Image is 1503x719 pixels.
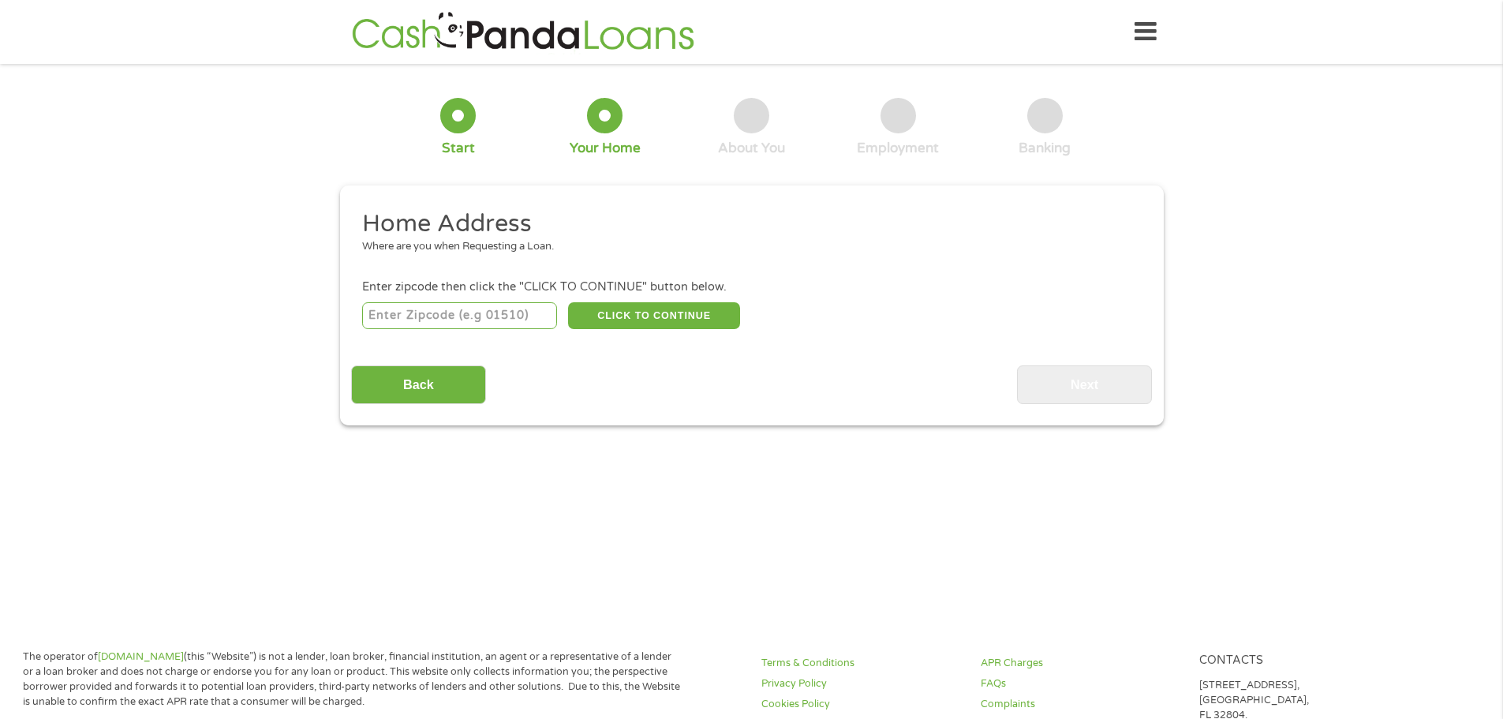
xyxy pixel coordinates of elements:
a: Terms & Conditions [761,656,962,671]
div: Start [442,140,475,157]
input: Next [1017,365,1152,404]
a: [DOMAIN_NAME] [98,650,184,663]
a: Privacy Policy [761,676,962,691]
h4: Contacts [1199,653,1400,668]
p: The operator of (this “Website”) is not a lender, loan broker, financial institution, an agent or... [23,650,681,710]
input: Enter Zipcode (e.g 01510) [362,302,557,329]
h2: Home Address [362,208,1129,240]
button: CLICK TO CONTINUE [568,302,740,329]
div: Employment [857,140,939,157]
div: Enter zipcode then click the "CLICK TO CONTINUE" button below. [362,279,1140,296]
a: Cookies Policy [761,697,962,712]
img: GetLoanNow Logo [347,9,699,54]
div: Where are you when Requesting a Loan. [362,239,1129,255]
a: APR Charges [981,656,1181,671]
a: FAQs [981,676,1181,691]
div: Banking [1019,140,1071,157]
input: Back [351,365,486,404]
div: About You [718,140,785,157]
a: Complaints [981,697,1181,712]
div: Your Home [570,140,641,157]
